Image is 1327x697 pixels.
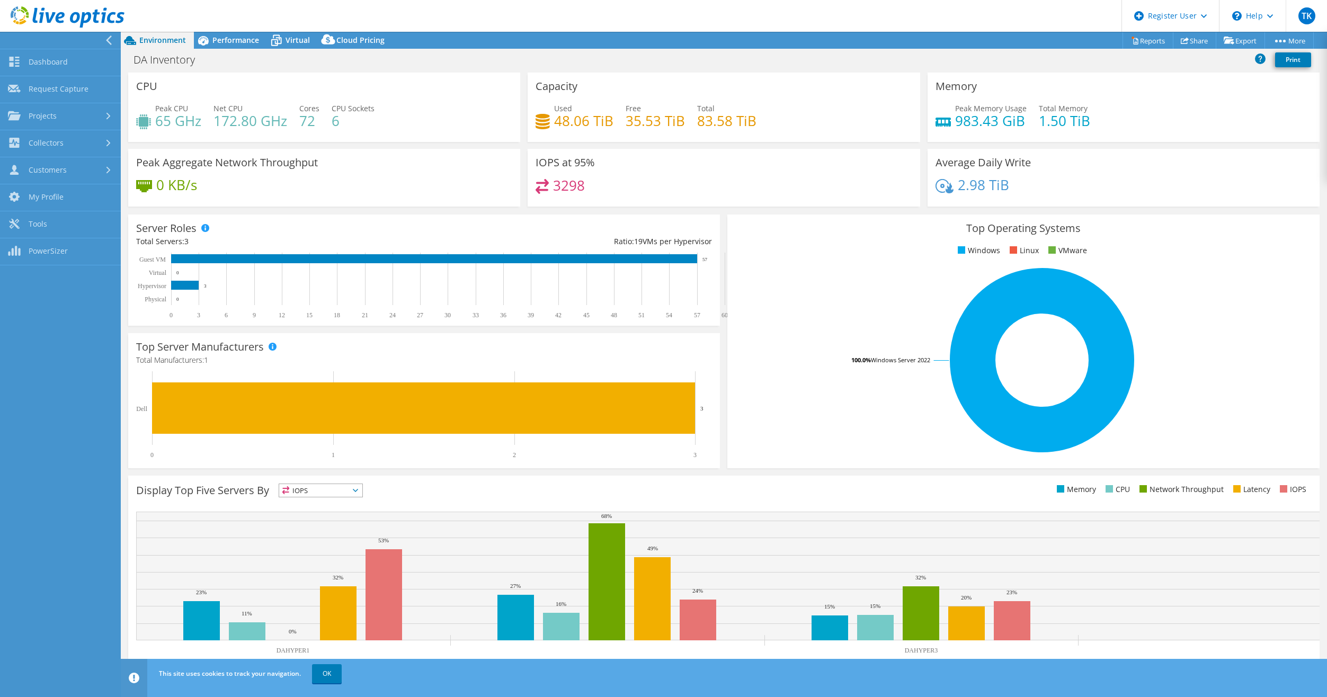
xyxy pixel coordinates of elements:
a: OK [312,664,342,683]
text: 27% [510,583,521,589]
text: 9 [253,311,256,319]
text: 24 [389,311,396,319]
text: 36 [500,311,506,319]
text: 16% [556,601,566,607]
text: 23% [1007,589,1017,595]
h4: 48.06 TiB [554,115,613,127]
text: Virtual [149,269,167,276]
text: 45 [583,311,590,319]
text: 32% [333,574,343,580]
li: CPU [1103,484,1130,495]
text: 0 [150,451,154,459]
text: 15% [870,603,880,609]
h4: 83.58 TiB [697,115,756,127]
text: 57 [694,311,700,319]
text: 3 [700,405,703,412]
div: Ratio: VMs per Hypervisor [424,236,713,247]
text: DAHYPER1 [277,647,310,654]
h4: 983.43 GiB [955,115,1027,127]
span: 3 [184,236,189,246]
text: 30 [444,311,451,319]
span: 19 [634,236,643,246]
h3: Memory [936,81,977,92]
li: Memory [1054,484,1096,495]
h4: 35.53 TiB [626,115,685,127]
h3: Top Operating Systems [735,222,1311,234]
text: 3 [204,283,207,289]
h3: Peak Aggregate Network Throughput [136,157,318,168]
h3: CPU [136,81,157,92]
span: Net CPU [213,103,243,113]
h4: 172.80 GHz [213,115,287,127]
text: 53% [378,537,389,543]
a: Share [1173,32,1216,49]
svg: \n [1232,11,1242,21]
a: Reports [1123,32,1173,49]
li: Latency [1231,484,1270,495]
text: 33 [473,311,479,319]
span: Cores [299,103,319,113]
tspan: 100.0% [851,356,871,364]
text: 32% [915,574,926,580]
text: 54 [666,311,672,319]
span: Performance [212,35,259,45]
text: Physical [145,296,166,303]
text: 49% [647,545,658,551]
h4: 0 KB/s [156,179,197,191]
span: Free [626,103,641,113]
text: 0 [176,270,179,275]
span: 1 [204,355,208,365]
text: Dell [136,405,147,413]
li: Windows [955,245,1000,256]
h4: 1.50 TiB [1039,115,1090,127]
text: 39 [528,311,534,319]
text: 23% [196,589,207,595]
text: Other [1228,658,1242,665]
text: 11% [242,610,252,616]
h1: DA Inventory [129,54,211,66]
span: Cloud Pricing [336,35,385,45]
span: Virtual [286,35,310,45]
text: 68% [601,513,612,519]
span: CPU Sockets [332,103,375,113]
text: 6 [225,311,228,319]
text: 51 [638,311,645,319]
h3: Top Server Manufacturers [136,341,264,353]
text: 27 [417,311,423,319]
text: 0 [170,311,173,319]
text: 18 [334,311,340,319]
text: 60 [722,311,728,319]
h4: 72 [299,115,319,127]
span: Used [554,103,572,113]
span: This site uses cookies to track your navigation. [159,669,301,678]
a: More [1264,32,1314,49]
text: Hypervisor [138,282,166,290]
span: Environment [139,35,186,45]
text: 1 [332,451,335,459]
text: 15% [824,603,835,610]
text: 42 [555,311,562,319]
text: 48 [611,311,617,319]
text: 12 [279,311,285,319]
text: 0% [289,628,297,635]
tspan: Windows Server 2022 [871,356,930,364]
li: Network Throughput [1137,484,1224,495]
h4: 2.98 TiB [958,179,1009,191]
a: Print [1275,52,1311,67]
text: 15 [306,311,313,319]
h4: 3298 [553,180,585,191]
li: VMware [1046,245,1087,256]
h4: Total Manufacturers: [136,354,712,366]
a: Export [1216,32,1265,49]
text: DAHYPER2 [591,658,624,665]
h3: Server Roles [136,222,197,234]
h3: Average Daily Write [936,157,1031,168]
span: TK [1298,7,1315,24]
text: 0 [176,297,179,302]
text: 57 [702,257,708,262]
span: Total Memory [1039,103,1088,113]
text: DAHYPER3 [905,647,938,654]
li: Linux [1007,245,1039,256]
text: 24% [692,587,703,594]
h4: 65 GHz [155,115,201,127]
